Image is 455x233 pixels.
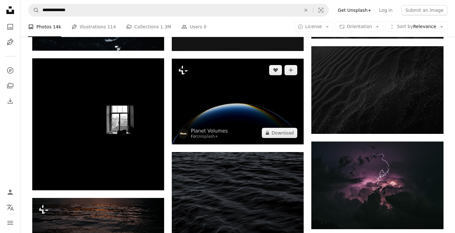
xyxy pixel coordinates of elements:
span: Relevance [397,24,436,30]
button: Clear [299,4,313,16]
a: closed glass-panel window inside dark room [32,121,164,127]
a: Get Unsplash+ [334,5,375,15]
span: 114 [107,23,116,30]
button: Sort byRelevance [386,22,447,32]
span: Orientation [347,24,372,29]
a: Download History [4,95,17,107]
a: Explore [4,64,17,77]
a: Log in / Sign up [4,186,17,199]
a: photography of lightning storm [311,182,443,188]
span: License [305,24,322,29]
span: 1.3M [160,23,171,30]
button: Menu [4,216,17,229]
a: Log in [375,5,396,15]
img: Go to Planet Volumes's profile [178,128,188,139]
a: Photos [4,20,17,33]
img: photography of lightning storm [311,142,443,229]
a: Planet Volumes [191,128,228,134]
a: Home — Unsplash [4,4,17,18]
a: a black background with a rainbow in the middle [172,98,304,104]
img: grey sand wave [311,46,443,134]
a: Collections [4,79,17,92]
button: License [294,22,333,32]
button: Submit an image [401,5,447,15]
a: grey sand wave [311,87,443,93]
button: Orientation [336,22,383,32]
button: Download [262,128,298,138]
a: Users 0 [181,17,207,37]
form: Find visuals sitewide [28,4,329,17]
a: Illustrations [4,36,17,48]
a: Unsplash+ [197,134,218,139]
button: Language [4,201,17,214]
button: Search Unsplash [28,4,39,16]
a: body of water photo [172,193,304,199]
a: Illustrations 114 [72,17,116,37]
div: For [191,134,228,139]
span: 0 [204,23,207,30]
a: Collections 1.3M [126,17,171,37]
button: Add to Collection [284,65,297,75]
button: Like [269,65,282,75]
span: Sort by [397,24,413,29]
img: closed glass-panel window inside dark room [32,58,164,190]
button: Visual search [313,4,329,16]
img: a black background with a rainbow in the middle [172,59,304,144]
